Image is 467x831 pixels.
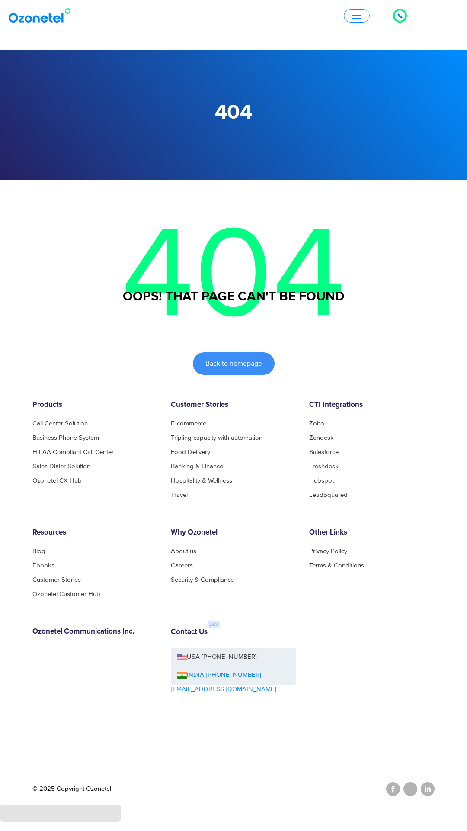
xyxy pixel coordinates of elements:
[32,477,82,484] a: Ozonetel CX Hub
[205,360,262,367] span: Back to homepage
[171,449,210,455] a: Food Delivery
[32,548,45,554] a: Blog
[193,352,275,375] a: Back to homepage
[32,180,435,374] p: 404
[309,492,348,498] a: LeadSquared
[32,784,111,794] p: © 2025 Copyright Ozonetel
[309,463,339,470] a: Freshdesk
[309,401,435,409] h6: CTI Integrations
[309,449,339,455] a: Salesforce
[309,562,364,569] a: Terms & Conditions
[171,577,234,583] a: Security & Compliance
[177,670,261,680] a: INDIA [PHONE_NUMBER]
[32,628,158,636] h6: Ozonetel Communications Inc.
[171,435,262,441] a: Tripling capacity with automation
[32,420,88,427] a: Call Center Solution
[32,101,435,125] h1: 404
[32,463,90,470] a: Sales Dialer Solution
[171,548,196,554] a: About us
[32,288,435,305] h3: Oops! That page can't be found
[171,648,296,667] a: USA [PHONE_NUMBER]
[177,672,187,679] img: ind-flag.png
[171,492,188,498] a: Travel
[309,435,334,441] a: Zendesk
[171,401,296,409] h6: Customer Stories
[309,528,435,537] h6: Other Links
[32,449,114,455] a: HIPAA Compliant Call Center
[32,528,158,537] h6: Resources
[32,591,100,597] a: Ozonetel Customer Hub
[309,420,324,427] a: Zoho
[171,562,193,569] a: Careers
[32,435,99,441] a: Business Phone System
[171,528,296,537] h6: Why Ozonetel
[177,654,187,660] img: us-flag.png
[171,463,223,470] a: Banking & Finance
[309,548,347,554] a: Privacy Policy
[32,577,81,583] a: Customer Stories
[32,401,158,409] h6: Products
[171,477,232,484] a: Hospitality & Wellness
[171,685,276,695] a: [EMAIL_ADDRESS][DOMAIN_NAME]
[171,420,206,427] a: E-commerce
[171,628,208,637] h6: Contact Us
[32,562,54,569] a: Ebooks
[309,477,334,484] a: Hubspot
